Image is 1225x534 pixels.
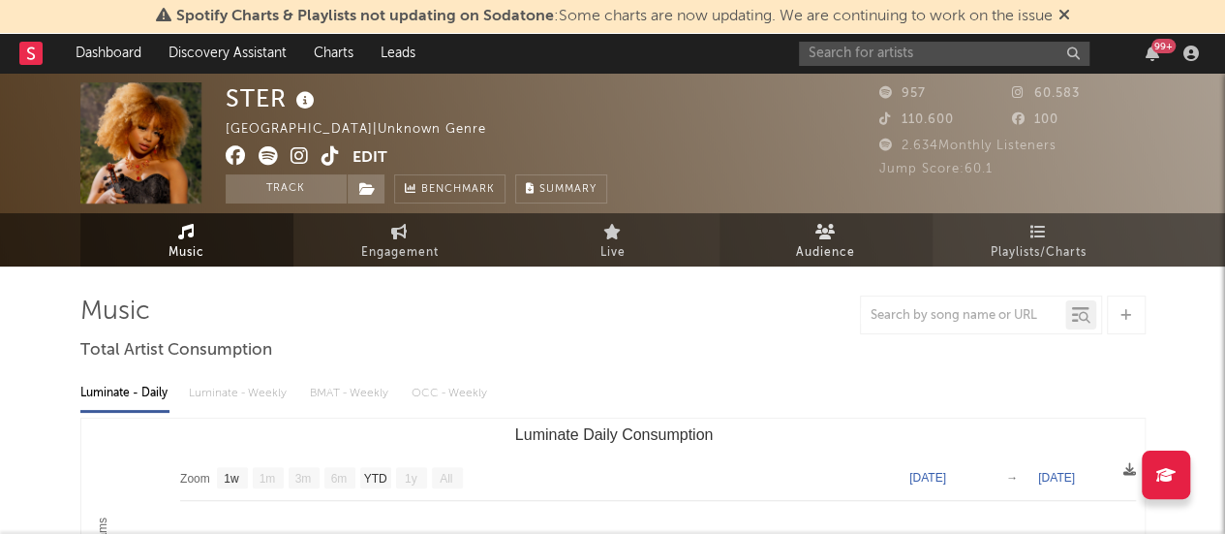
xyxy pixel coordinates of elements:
span: : Some charts are now updating. We are continuing to work on the issue [176,9,1053,24]
span: 957 [879,87,926,100]
div: 99 + [1151,39,1176,53]
text: 1m [259,472,275,486]
span: Benchmark [421,178,495,202]
button: Edit [352,146,387,171]
span: Music [168,241,204,265]
a: Music [80,213,293,267]
span: 2.634 Monthly Listeners [879,140,1057,152]
span: Live [600,241,626,265]
span: Engagement [361,241,439,265]
a: Charts [300,34,367,73]
a: Playlists/Charts [933,213,1146,267]
span: Total Artist Consumption [80,339,272,362]
text: [DATE] [909,471,946,485]
a: Dashboard [62,34,155,73]
a: Discovery Assistant [155,34,300,73]
div: Luminate - Daily [80,377,169,410]
text: Zoom [180,472,210,486]
div: STER [226,82,320,114]
text: Luminate Daily Consumption [514,426,713,443]
span: Dismiss [1058,9,1070,24]
button: Track [226,174,347,204]
span: Audience [796,241,855,265]
button: Summary [515,174,607,204]
span: Jump Score: 60.1 [879,163,993,175]
text: YTD [363,472,386,486]
text: 3m [294,472,311,486]
span: Summary [539,184,597,195]
text: → [1006,471,1018,485]
input: Search by song name or URL [861,308,1065,324]
a: Live [506,213,720,267]
a: Benchmark [394,174,505,204]
span: Playlists/Charts [991,241,1087,265]
a: Leads [367,34,429,73]
span: 110.600 [879,113,954,126]
text: [DATE] [1038,471,1075,485]
div: [GEOGRAPHIC_DATA] | Unknown Genre [226,118,508,141]
text: All [440,472,452,486]
input: Search for artists [799,42,1089,66]
text: 1w [224,472,239,486]
span: 100 [1012,113,1058,126]
a: Audience [720,213,933,267]
button: 99+ [1146,46,1159,61]
span: Spotify Charts & Playlists not updating on Sodatone [176,9,554,24]
a: Engagement [293,213,506,267]
text: 1y [404,472,416,486]
span: 60.583 [1012,87,1080,100]
text: 6m [330,472,347,486]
